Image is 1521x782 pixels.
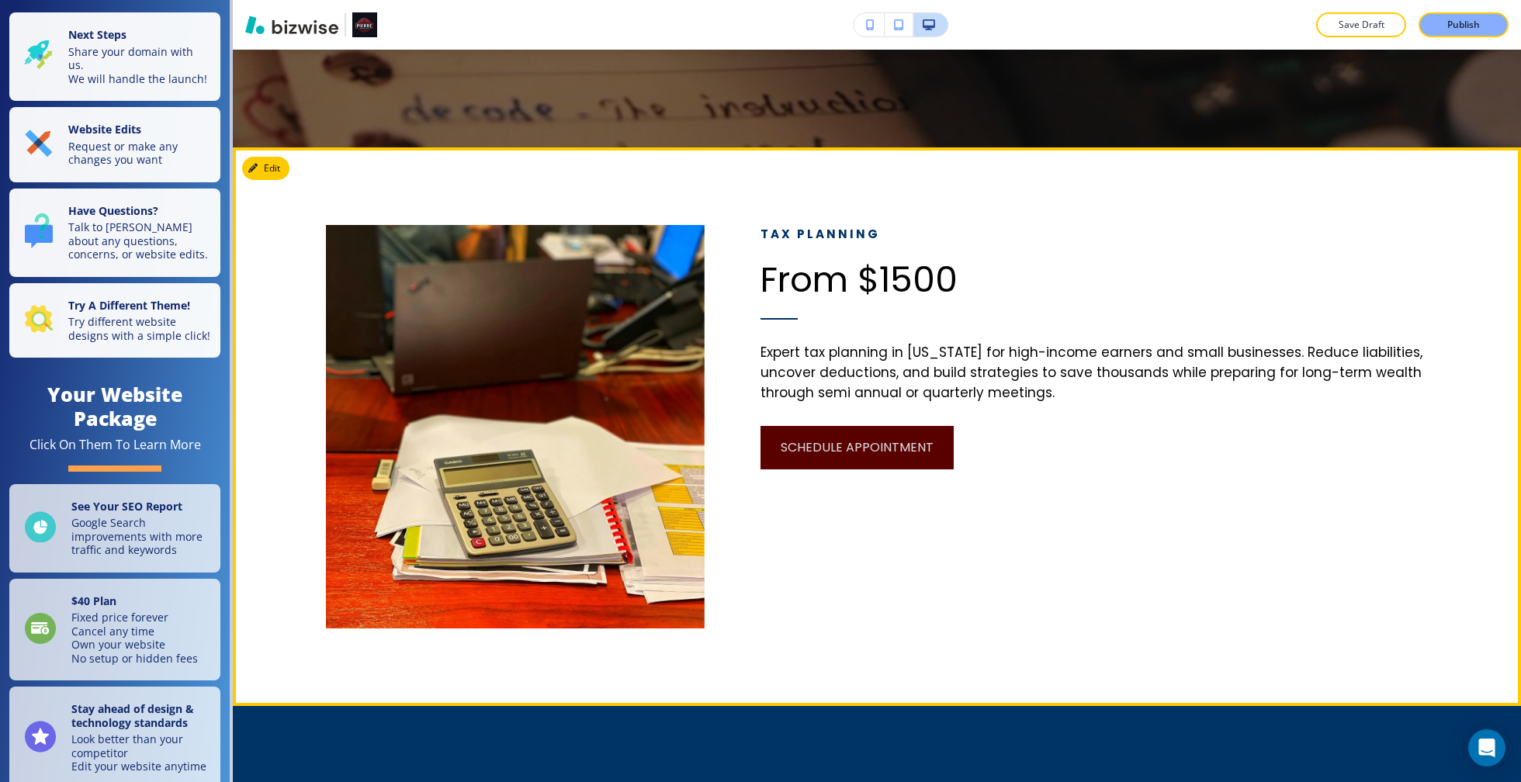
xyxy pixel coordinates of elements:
img: Bizwise Logo [245,16,338,34]
button: Save Draft [1316,12,1406,37]
strong: $ 40 Plan [71,593,116,608]
strong: Stay ahead of design & technology standards [71,701,194,730]
p: Tax Planning [760,225,1429,244]
p: Look better than your competitor Edit your website anytime [71,732,211,773]
strong: Have Questions? [68,203,158,218]
button: Try A Different Theme!Try different website designs with a simple click! [9,283,220,358]
strong: Website Edits [68,122,141,137]
strong: See Your SEO Report [71,499,182,514]
p: From $1500 [760,259,1429,300]
strong: Next Steps [68,27,126,42]
strong: Try A Different Theme! [68,298,190,313]
img: Your Logo [352,12,377,37]
button: Have Questions?Talk to [PERSON_NAME] about any questions, concerns, or website edits. [9,189,220,277]
h4: Your Website Package [9,382,220,431]
p: Fixed price forever Cancel any time Own your website No setup or hidden fees [71,611,198,665]
button: Website EditsRequest or make any changes you want [9,107,220,182]
button: Publish [1419,12,1509,37]
button: Edit [242,157,289,180]
p: Talk to [PERSON_NAME] about any questions, concerns, or website edits. [68,220,211,261]
p: Share your domain with us. We will handle the launch! [68,45,211,86]
img: 9f3c770f31f2e0250aea8f2ca3b5a60e.webp [326,225,705,628]
p: Publish [1447,18,1480,32]
p: Google Search improvements with more traffic and keywords [71,516,211,557]
p: Save Draft [1336,18,1386,32]
p: Expert tax planning in [US_STATE] for high-income earners and small businesses. Reduce liabilitie... [760,342,1429,403]
div: Click On Them To Learn More [29,437,201,453]
button: schedule appointment [760,426,954,469]
a: See Your SEO ReportGoogle Search improvements with more traffic and keywords [9,484,220,573]
p: Try different website designs with a simple click! [68,315,211,342]
a: $40 PlanFixed price foreverCancel any timeOwn your websiteNo setup or hidden fees [9,579,220,681]
button: Next StepsShare your domain with us.We will handle the launch! [9,12,220,101]
div: Open Intercom Messenger [1468,729,1505,766]
p: Request or make any changes you want [68,140,211,167]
